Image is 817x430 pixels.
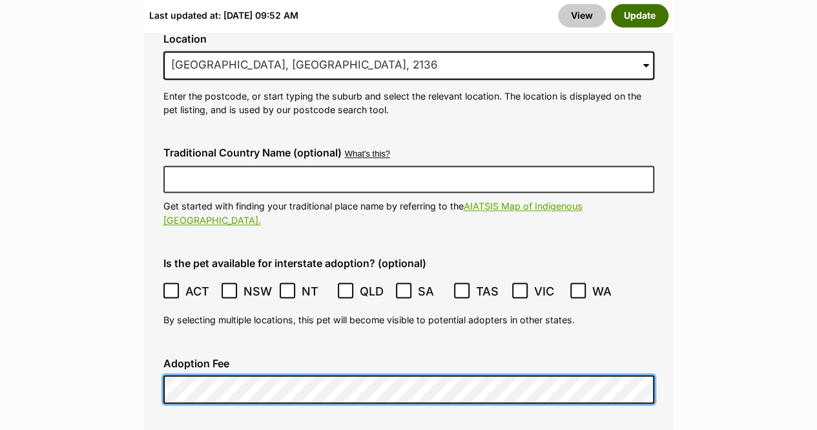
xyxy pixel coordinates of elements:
label: Is the pet available for interstate adoption? (optional) [163,257,654,269]
div: Last updated at: [DATE] 09:52 AM [149,5,298,28]
p: Enter the postcode, or start typing the suburb and select the relevant location. The location is ... [163,89,654,117]
a: AIATSIS Map of Indigenous [GEOGRAPHIC_DATA]. [163,200,583,225]
span: TAS [476,283,505,300]
p: Get started with finding your traditional place name by referring to the [163,199,654,227]
label: Location [163,33,654,45]
span: NT [302,283,331,300]
label: Adoption Fee [163,357,654,369]
span: ACT [185,283,214,300]
span: SA [418,283,447,300]
button: What's this? [345,149,390,159]
span: WA [592,283,621,300]
p: By selecting multiple locations, this pet will become visible to potential adopters in other states. [163,313,654,327]
button: Update [611,5,668,28]
span: VIC [534,283,563,300]
span: QLD [360,283,389,300]
label: Traditional Country Name (optional) [163,147,342,158]
a: View [558,5,606,28]
input: Enter suburb or postcode [163,51,654,80]
span: NSW [243,283,273,300]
